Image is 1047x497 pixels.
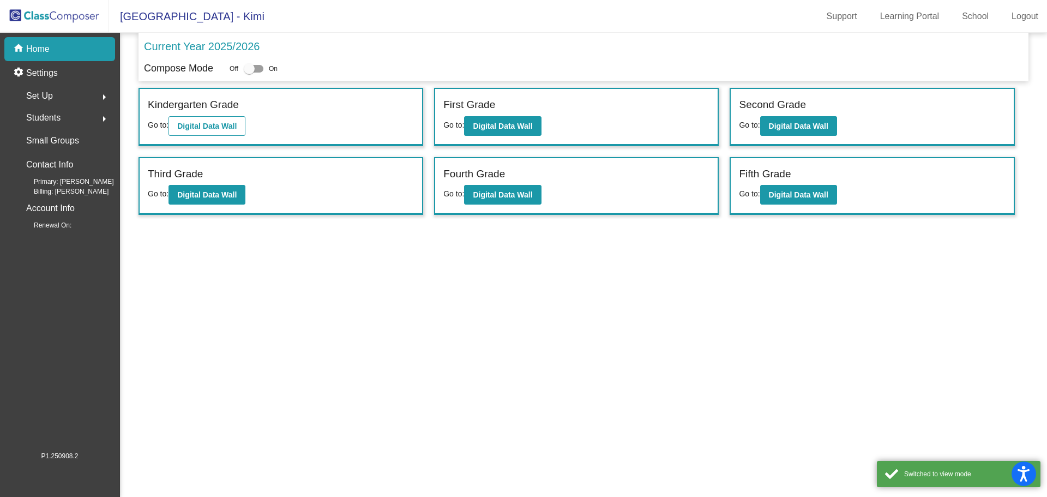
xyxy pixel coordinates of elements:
p: Compose Mode [144,61,213,76]
span: On [269,64,278,74]
mat-icon: arrow_right [98,112,111,125]
span: Go to: [739,121,760,129]
span: Go to: [443,121,464,129]
p: Contact Info [26,157,73,172]
span: Go to: [739,189,760,198]
p: Small Groups [26,133,79,148]
mat-icon: arrow_right [98,91,111,104]
b: Digital Data Wall [177,122,237,130]
span: Go to: [148,189,169,198]
button: Digital Data Wall [169,116,245,136]
span: Primary: [PERSON_NAME] [16,177,114,187]
label: Fifth Grade [739,166,791,182]
button: Digital Data Wall [169,185,245,205]
a: Logout [1003,8,1047,25]
div: Switched to view mode [904,469,1032,479]
a: Support [818,8,866,25]
a: School [953,8,997,25]
mat-icon: settings [13,67,26,80]
p: Account Info [26,201,75,216]
label: Fourth Grade [443,166,505,182]
button: Digital Data Wall [464,185,541,205]
b: Digital Data Wall [769,122,828,130]
span: Billing: [PERSON_NAME] [16,187,109,196]
p: Settings [26,67,58,80]
label: Third Grade [148,166,203,182]
span: Set Up [26,88,53,104]
b: Digital Data Wall [177,190,237,199]
span: Students [26,110,61,125]
a: Learning Portal [871,8,948,25]
label: First Grade [443,97,495,113]
mat-icon: home [13,43,26,56]
span: Go to: [443,189,464,198]
p: Home [26,43,50,56]
span: Off [230,64,238,74]
span: Go to: [148,121,169,129]
button: Digital Data Wall [760,116,837,136]
button: Digital Data Wall [760,185,837,205]
label: Kindergarten Grade [148,97,239,113]
button: Digital Data Wall [464,116,541,136]
b: Digital Data Wall [473,190,532,199]
span: Renewal On: [16,220,71,230]
p: Current Year 2025/2026 [144,38,260,55]
b: Digital Data Wall [473,122,532,130]
b: Digital Data Wall [769,190,828,199]
label: Second Grade [739,97,806,113]
span: [GEOGRAPHIC_DATA] - Kimi [109,8,264,25]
